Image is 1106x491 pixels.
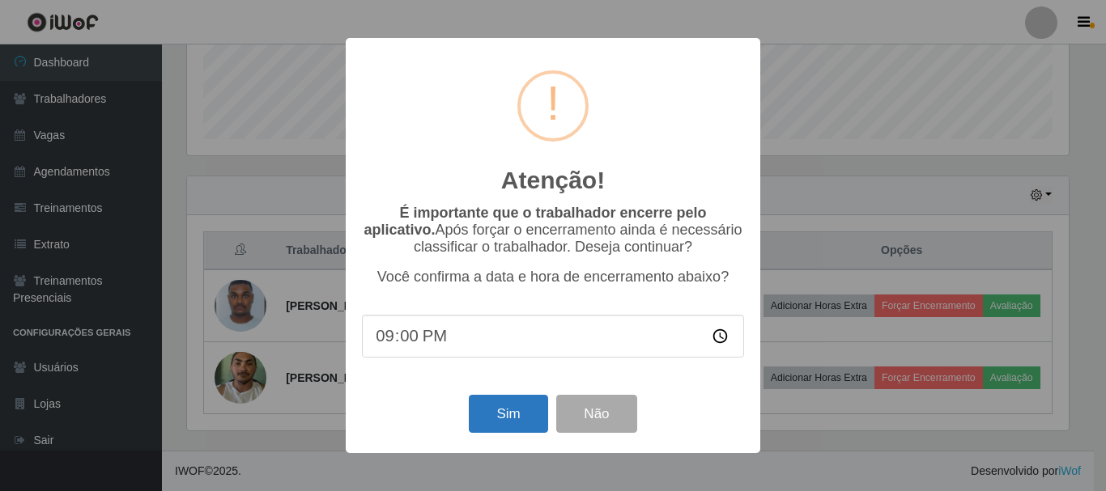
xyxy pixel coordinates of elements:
[362,269,744,286] p: Você confirma a data e hora de encerramento abaixo?
[364,205,706,238] b: É importante que o trabalhador encerre pelo aplicativo.
[501,166,605,195] h2: Atenção!
[362,205,744,256] p: Após forçar o encerramento ainda é necessário classificar o trabalhador. Deseja continuar?
[469,395,547,433] button: Sim
[556,395,636,433] button: Não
